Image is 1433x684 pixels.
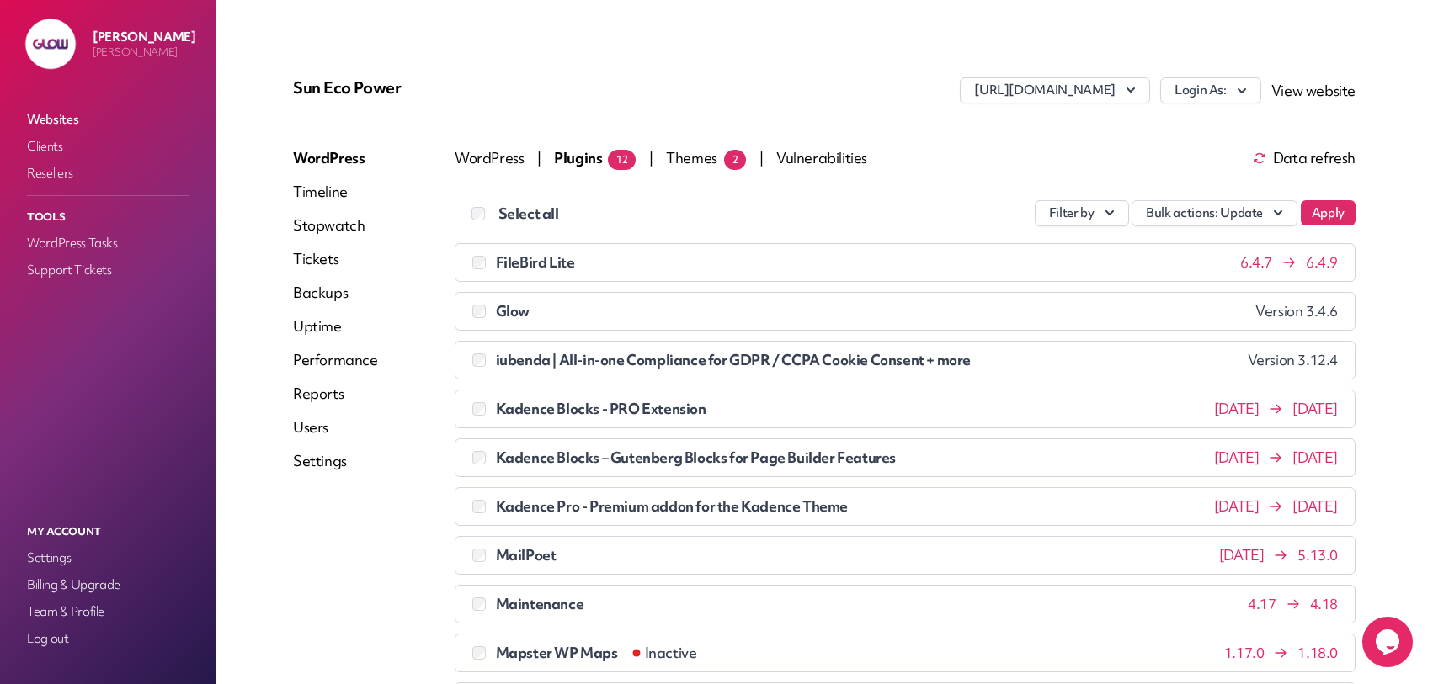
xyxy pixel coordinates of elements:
[1301,200,1356,225] button: Apply
[1255,303,1338,320] span: Version 3.4.6
[496,594,584,613] span: Maintenance
[293,148,378,168] a: WordPress
[1160,77,1261,103] button: Login As:
[666,148,746,167] span: Themes
[1214,400,1338,417] span: [DATE] [DATE]
[293,283,378,303] a: Backups
[24,627,192,650] a: Log out
[496,496,848,516] span: Kadence Pro - Premium addon for the Kadence Theme
[24,206,192,228] p: Tools
[1214,449,1338,466] span: [DATE] [DATE]
[759,148,764,167] span: |
[24,231,192,255] a: WordPress Tasks
[24,258,192,282] a: Support Tickets
[24,135,192,158] a: Clients
[24,108,192,131] a: Websites
[496,301,530,321] span: Glow
[496,399,706,418] span: Kadence Blocks - PRO Extension
[293,451,378,471] a: Settings
[496,252,575,272] span: FileBird Lite
[24,600,192,623] a: Team & Profile
[293,249,378,269] a: Tickets
[24,546,192,570] a: Settings
[1035,200,1129,226] button: Filter by
[776,148,867,167] span: Vulnerabilities
[1132,200,1297,226] button: Bulk actions: Update
[554,148,636,167] span: Plugins
[496,545,557,565] span: MailPoet
[1215,204,1263,222] span: : Update
[724,150,747,170] span: 2
[960,77,1150,103] button: [URL][DOMAIN_NAME]
[1253,151,1356,165] span: Data refresh
[649,148,653,167] span: |
[293,350,378,370] a: Performance
[293,77,647,98] p: Sun Eco Power
[608,150,636,170] span: 12
[293,215,378,236] a: Stopwatch
[1362,617,1416,667] iframe: chat widget
[93,29,195,45] p: [PERSON_NAME]
[293,384,378,404] a: Reports
[496,350,971,369] span: iubenda | All-in-one Compliance for GDPR / CCPA Cookie Consent + more
[1240,254,1338,271] span: 6.4.7 6.4.9
[24,162,192,185] a: Resellers
[293,316,378,337] a: Uptime
[1271,81,1356,100] a: View website
[1248,352,1338,369] span: Version 3.12.4
[496,448,896,467] span: Kadence Blocks – Gutenberg Blocks for Page Builder Features
[537,148,541,167] span: |
[24,521,192,543] p: My Account
[1214,498,1338,515] span: [DATE] [DATE]
[1224,644,1338,661] span: 1.17.0 1.18.0
[24,573,192,597] a: Billing & Upgrade
[455,148,527,167] span: WordPress
[293,417,378,437] a: Users
[1248,596,1338,612] span: 4.17 4.18
[1219,547,1338,564] span: [DATE] 5.13.0
[631,643,697,662] span: Inactive
[293,182,378,202] a: Timeline
[498,204,559,224] label: Select all
[496,643,697,662] span: Mapster WP Maps
[93,45,195,59] p: [PERSON_NAME]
